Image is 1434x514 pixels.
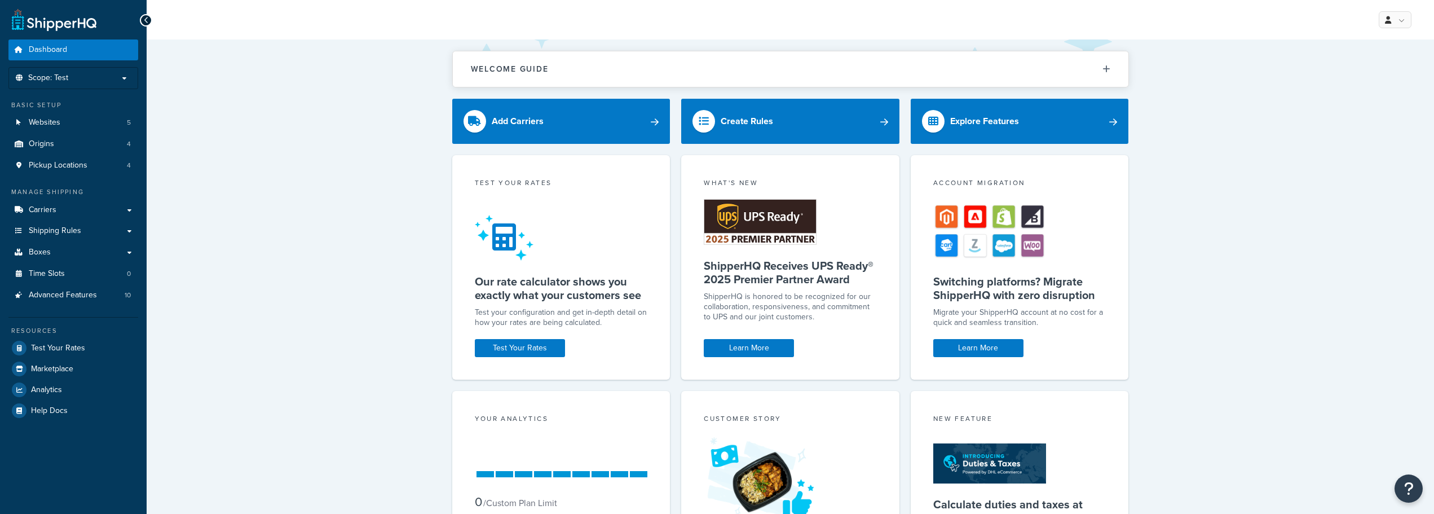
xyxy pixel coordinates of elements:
div: Create Rules [721,113,773,129]
a: Pickup Locations4 [8,155,138,176]
li: Pickup Locations [8,155,138,176]
div: Manage Shipping [8,187,138,197]
a: Marketplace [8,359,138,379]
a: Boxes [8,242,138,263]
span: Advanced Features [29,291,97,300]
span: Help Docs [31,406,68,416]
a: Shipping Rules [8,221,138,241]
span: Pickup Locations [29,161,87,170]
h5: Our rate calculator shows you exactly what your customers see [475,275,648,302]
span: Websites [29,118,60,128]
a: Create Rules [681,99,899,144]
a: Dashboard [8,39,138,60]
h2: Welcome Guide [471,65,549,73]
button: Open Resource Center [1395,475,1423,503]
div: Test your rates [475,178,648,191]
button: Welcome Guide [453,51,1128,87]
div: What's New [704,178,877,191]
span: Shipping Rules [29,226,81,236]
a: Explore Features [911,99,1129,144]
div: Your Analytics [475,414,648,427]
span: 0 [475,493,482,511]
span: Scope: Test [28,73,68,83]
span: 0 [127,269,131,279]
span: Marketplace [31,364,73,374]
h5: ShipperHQ Receives UPS Ready® 2025 Premier Partner Award [704,259,877,286]
span: Analytics [31,385,62,395]
li: Websites [8,112,138,133]
div: Customer Story [704,414,877,427]
a: Advanced Features10 [8,285,138,306]
li: Advanced Features [8,285,138,306]
div: Account Migration [933,178,1106,191]
a: Help Docs [8,401,138,421]
a: Time Slots0 [8,263,138,284]
small: / Custom Plan Limit [483,497,557,509]
a: Carriers [8,200,138,221]
span: 10 [125,291,131,300]
a: Learn More [704,339,794,357]
span: Boxes [29,248,51,257]
span: Origins [29,139,54,149]
div: Add Carriers [492,113,544,129]
a: Websites5 [8,112,138,133]
li: Time Slots [8,263,138,284]
a: Test Your Rates [475,339,565,357]
div: Migrate your ShipperHQ account at no cost for a quick and seamless transition. [933,307,1106,328]
span: Time Slots [29,269,65,279]
a: Learn More [933,339,1023,357]
div: Resources [8,326,138,336]
a: Analytics [8,380,138,400]
div: Test your configuration and get in-depth detail on how your rates are being calculated. [475,307,648,328]
a: Add Carriers [452,99,670,144]
a: Test Your Rates [8,338,138,358]
div: New Feature [933,414,1106,427]
li: Origins [8,134,138,155]
span: Carriers [29,205,56,215]
h5: Switching platforms? Migrate ShipperHQ with zero disruption [933,275,1106,302]
a: Origins4 [8,134,138,155]
span: 5 [127,118,131,128]
p: ShipperHQ is honored to be recognized for our collaboration, responsiveness, and commitment to UP... [704,292,877,322]
span: 4 [127,139,131,149]
span: 4 [127,161,131,170]
span: Test Your Rates [31,344,85,353]
div: Explore Features [950,113,1019,129]
span: Dashboard [29,45,67,55]
div: Basic Setup [8,100,138,110]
